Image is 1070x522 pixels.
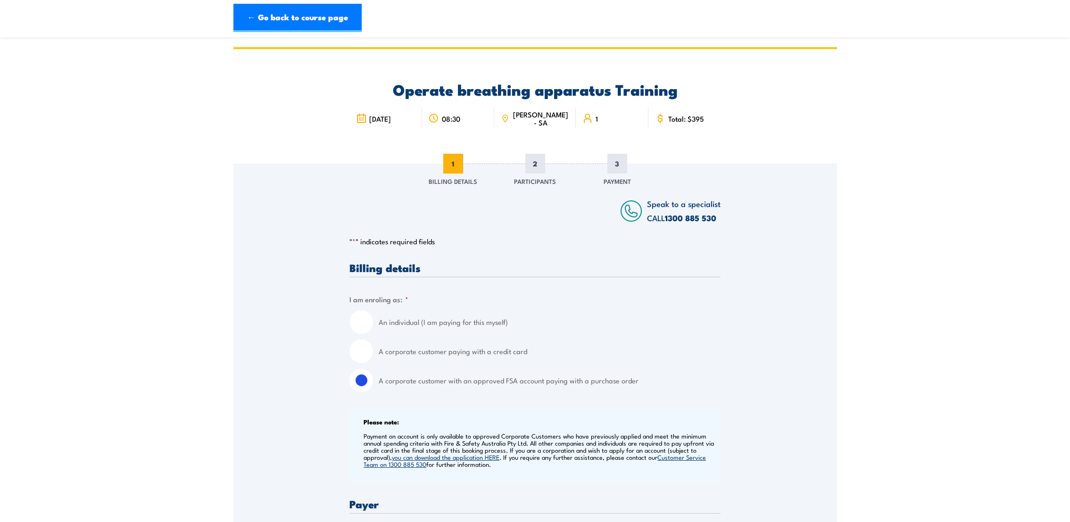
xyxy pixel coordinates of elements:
span: 2 [525,154,545,174]
a: 1300 885 530 [665,212,716,224]
span: 1 [443,154,463,174]
a: Customer Service Team on 1300 885 530 [364,453,706,468]
span: Participants [514,176,556,186]
legend: I am enroling as: [349,294,408,305]
p: " " indicates required fields [349,237,721,246]
span: Payment [604,176,631,186]
h3: Billing details [349,262,721,273]
span: 3 [607,154,627,174]
a: ← Go back to course page [233,4,362,32]
span: 1 [596,115,598,123]
h2: Operate breathing apparatus Training [349,83,721,96]
span: [DATE] [369,115,391,123]
label: A corporate customer paying with a credit card [379,340,721,363]
label: A corporate customer with an approved FSA account paying with a purchase order [379,369,721,392]
span: Billing Details [429,176,477,186]
span: [PERSON_NAME] - SA [512,110,569,126]
p: Payment on account is only available to approved Corporate Customers who have previously applied ... [364,432,718,468]
b: Please note: [364,417,399,426]
a: you can download the application HERE [392,453,499,461]
span: 08:30 [442,115,460,123]
label: An individual (I am paying for this myself) [379,310,721,334]
span: Speak to a specialist CALL [647,198,721,224]
h3: Payer [349,498,721,509]
span: Total: $395 [668,115,704,123]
